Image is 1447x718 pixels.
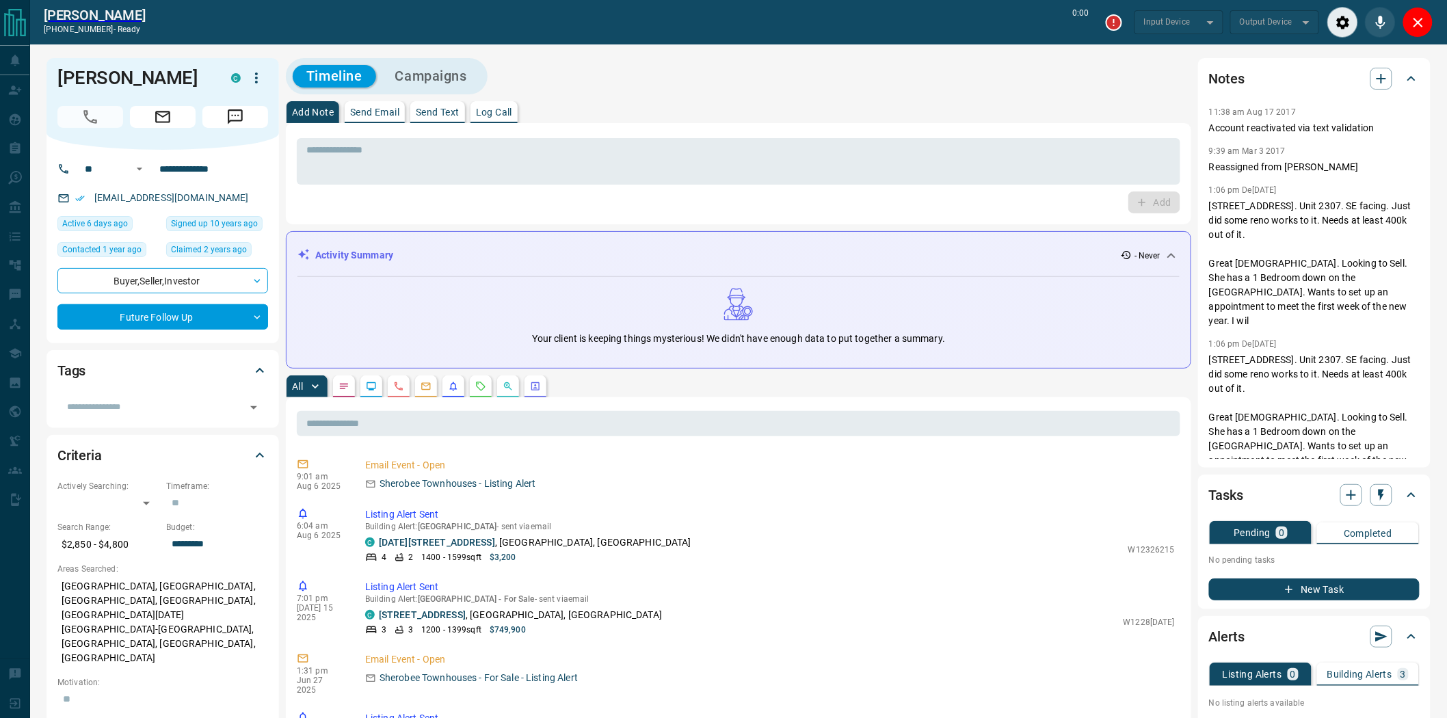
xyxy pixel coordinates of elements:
div: Mon Nov 14 2022 [166,242,268,261]
h2: Criteria [57,444,102,466]
p: Budget: [166,521,268,533]
svg: Calls [393,381,404,392]
p: Actively Searching: [57,480,159,492]
p: Log Call [476,107,512,117]
div: condos.ca [231,73,241,83]
p: [GEOGRAPHIC_DATA], [GEOGRAPHIC_DATA], [GEOGRAPHIC_DATA], [GEOGRAPHIC_DATA], [GEOGRAPHIC_DATA][DAT... [57,575,268,669]
div: condos.ca [365,537,375,547]
div: Audio Settings [1327,7,1358,38]
svg: Emails [421,381,432,392]
h2: Alerts [1209,626,1245,648]
span: Message [202,106,268,128]
div: Fri Dec 12 2014 [166,216,268,235]
p: Building Alerts [1327,669,1392,679]
div: Mute [1365,7,1396,38]
span: Call [57,106,123,128]
p: Add Note [292,107,334,117]
p: Listing Alert Sent [365,507,1175,522]
p: 9:39 am Mar 3 2017 [1209,146,1286,156]
p: Completed [1344,529,1392,538]
p: Jun 27 2025 [297,676,345,695]
button: New Task [1209,579,1420,600]
span: Claimed 2 years ago [171,243,247,256]
div: Buyer , Seller , Investor [57,268,268,293]
p: Reassigned from [PERSON_NAME] [1209,160,1420,174]
svg: Notes [338,381,349,392]
h2: Tags [57,360,85,382]
span: ready [118,25,141,34]
p: Areas Searched: [57,563,268,575]
h2: Notes [1209,68,1245,90]
p: , [GEOGRAPHIC_DATA], [GEOGRAPHIC_DATA] [379,535,691,550]
svg: Email Verified [75,194,85,203]
p: Email Event - Open [365,652,1175,667]
svg: Requests [475,381,486,392]
p: Listing Alert Sent [365,580,1175,594]
span: Signed up 10 years ago [171,217,258,230]
p: Building Alert : - sent via email [365,522,1175,531]
a: [STREET_ADDRESS] [379,609,466,620]
div: Alerts [1209,620,1420,653]
p: [PHONE_NUMBER] - [44,23,146,36]
div: Tags [57,354,268,387]
div: Mon Sep 25 2023 [57,242,159,261]
p: W1228[DATE] [1124,616,1175,628]
p: No listing alerts available [1209,697,1420,709]
p: 4 [382,551,386,563]
p: 1:31 pm [297,666,345,676]
span: Email [130,106,196,128]
p: Aug 6 2025 [297,481,345,491]
p: 11:38 am Aug 17 2017 [1209,107,1296,117]
div: Wed Aug 06 2025 [57,216,159,235]
svg: Listing Alerts [448,381,459,392]
p: [STREET_ADDRESS]. Unit 2307. SE facing. Just did some reno works to it. Needs at least 400k out o... [1209,199,1420,328]
p: Your client is keeping things mysterious! We didn't have enough data to put together a summary. [532,332,945,346]
h2: Tasks [1209,484,1243,506]
p: 0 [1290,669,1296,679]
p: Listing Alerts [1223,669,1282,679]
p: $2,850 - $4,800 [57,533,159,556]
a: [DATE][STREET_ADDRESS] [379,537,495,548]
p: 1400 - 1599 sqft [421,551,481,563]
p: 0 [1279,528,1284,537]
a: [PERSON_NAME] [44,7,146,23]
p: Email Event - Open [365,458,1175,473]
p: Aug 6 2025 [297,531,345,540]
div: Notes [1209,62,1420,95]
p: 3 [408,624,413,636]
span: Active 6 days ago [62,217,128,230]
p: Send Email [350,107,399,117]
p: Building Alert : - sent via email [365,594,1175,604]
svg: Lead Browsing Activity [366,381,377,392]
p: Motivation: [57,676,268,689]
button: Open [131,161,148,177]
svg: Agent Actions [530,381,541,392]
p: 7:01 pm [297,594,345,603]
svg: Opportunities [503,381,514,392]
p: 3 [382,624,386,636]
p: All [292,382,303,391]
a: [EMAIL_ADDRESS][DOMAIN_NAME] [94,192,249,203]
div: Future Follow Up [57,304,268,330]
p: No pending tasks [1209,550,1420,570]
div: Tasks [1209,479,1420,511]
p: 3 [1400,669,1406,679]
div: condos.ca [365,610,375,620]
p: $749,900 [490,624,526,636]
div: Activity Summary- Never [297,243,1180,268]
span: [GEOGRAPHIC_DATA] [418,522,497,531]
p: Sherobee Townhouses - Listing Alert [380,477,536,491]
p: Account reactivated via text validation [1209,121,1420,135]
p: W12326215 [1128,544,1175,556]
div: Criteria [57,439,268,472]
button: Open [244,398,263,417]
p: [DATE] 15 2025 [297,603,345,622]
p: 9:01 am [297,472,345,481]
div: Close [1403,7,1433,38]
p: Timeframe: [166,480,268,492]
p: [STREET_ADDRESS]. Unit 2307. SE facing. Just did some reno works to it. Needs at least 400k out o... [1209,353,1420,482]
p: Send Text [416,107,460,117]
p: 2 [408,551,413,563]
p: Activity Summary [315,248,393,263]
